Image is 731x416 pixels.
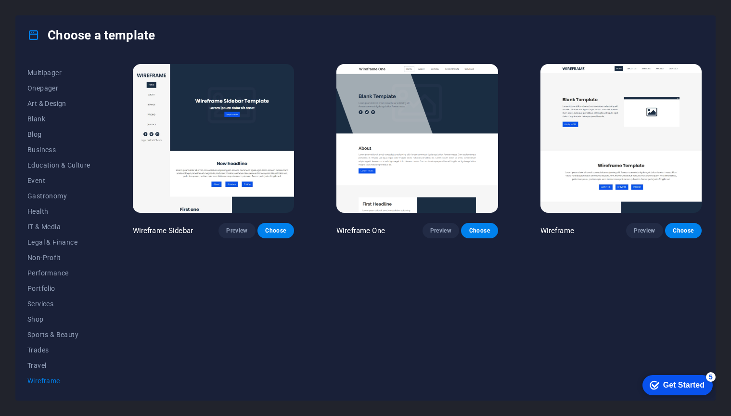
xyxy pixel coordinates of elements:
span: Choose [469,227,490,234]
button: Preview [218,223,255,238]
div: Get Started 5 items remaining, 0% complete [8,5,78,25]
button: Art & Design [27,96,90,111]
span: Trades [27,346,90,354]
p: Wireframe [540,226,574,235]
span: Shop [27,315,90,323]
button: Onepager [27,80,90,96]
button: Choose [257,223,294,238]
span: Preview [634,227,655,234]
button: Health [27,204,90,219]
span: Choose [265,227,286,234]
span: Business [27,146,90,154]
img: Wireframe [540,64,702,213]
span: Services [27,300,90,308]
p: Wireframe Sidebar [133,226,193,235]
button: Travel [27,358,90,373]
span: Health [27,208,90,215]
button: Gastronomy [27,188,90,204]
div: 5 [71,2,81,12]
span: Non-Profit [27,254,90,261]
button: Education & Culture [27,157,90,173]
span: IT & Media [27,223,90,231]
button: Portfolio [27,281,90,296]
button: Business [27,142,90,157]
button: Shop [27,312,90,327]
button: Event [27,173,90,188]
button: Blank [27,111,90,127]
button: Choose [461,223,498,238]
span: Art & Design [27,100,90,107]
span: Performance [27,269,90,277]
div: Get Started [28,11,70,19]
button: Multipager [27,65,90,80]
span: Event [27,177,90,184]
p: Wireframe One [336,226,385,235]
span: Blog [27,130,90,138]
span: Wireframe [27,377,90,385]
button: Legal & Finance [27,234,90,250]
button: IT & Media [27,219,90,234]
span: Blank [27,115,90,123]
span: Choose [673,227,694,234]
span: Travel [27,362,90,369]
span: Sports & Beauty [27,331,90,338]
button: Performance [27,265,90,281]
span: Legal & Finance [27,238,90,246]
button: Preview [423,223,459,238]
button: Blog [27,127,90,142]
img: Wireframe Sidebar [133,64,294,213]
button: Preview [626,223,663,238]
span: Preview [430,227,451,234]
button: Choose [665,223,702,238]
span: Education & Culture [27,161,90,169]
span: Onepager [27,84,90,92]
button: Sports & Beauty [27,327,90,342]
button: Wireframe [27,373,90,389]
span: Portfolio [27,285,90,292]
button: Services [27,296,90,312]
span: Preview [226,227,247,234]
h4: Choose a template [27,27,155,43]
span: Multipager [27,69,90,77]
span: Gastronomy [27,192,90,200]
button: Trades [27,342,90,358]
img: Wireframe One [336,64,498,213]
button: Non-Profit [27,250,90,265]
